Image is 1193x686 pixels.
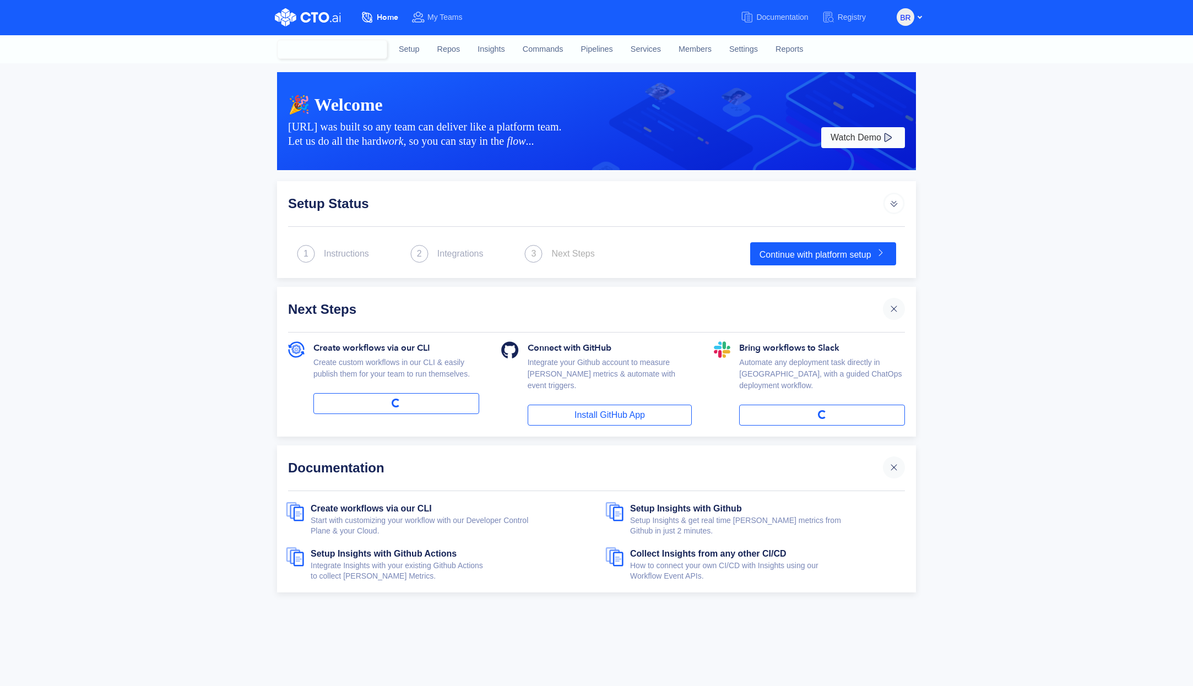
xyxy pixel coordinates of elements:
a: Insights [469,35,514,64]
div: Setup Insights & get real time [PERSON_NAME] metrics from Github in just 2 minutes. [630,515,907,536]
div: 🎉 Welcome [288,94,905,115]
div: [URL] was built so any team can deliver like a platform team. Let us do all the hard , so you can... [288,119,819,148]
img: documents.svg [286,502,311,521]
a: Collect Insights from any other CI/CD [630,549,787,563]
a: Home [361,7,411,28]
img: play-white.svg [881,131,894,144]
span: Documentation [756,13,808,21]
a: Settings [720,35,767,64]
a: Install GitHub App [528,405,692,426]
a: Setup [390,35,429,64]
img: documents.svg [605,502,630,521]
i: flow [507,135,525,147]
img: next_step.svg [410,245,429,263]
div: Next Steps [288,298,883,320]
span: br [900,9,910,26]
div: Bring workflows to Slack [739,341,905,357]
span: Create workflows via our CLI [313,341,430,355]
a: Documentation [740,7,821,28]
a: Setup Insights with Github [630,504,742,518]
span: My Teams [427,13,463,21]
a: Registry [822,7,879,28]
div: Documentation [288,456,883,478]
img: next_step.svg [524,245,543,263]
div: Integrations [437,247,484,260]
button: br [897,8,914,26]
div: Integrate Insights with your existing Github Actions to collect [PERSON_NAME] Metrics. [311,560,588,581]
img: CTO.ai Logo [275,8,341,26]
button: Watch Demo [821,127,905,148]
a: Create workflows via our CLI [311,504,432,518]
div: Create custom workflows in our CLI & easily publish them for your team to run themselves. [313,357,479,393]
a: Pipelines [572,35,621,64]
a: Commands [514,35,572,64]
img: next_step.svg [297,245,315,263]
div: How to connect your own CI/CD with Insights using our Workflow Event APIs. [630,560,907,581]
img: cross.svg [888,303,899,314]
div: Setup Status [288,192,883,214]
i: work [381,135,403,147]
a: Continue with platform setup [750,242,896,265]
div: Integrate your Github account to measure [PERSON_NAME] metrics & automate with event triggers. [528,357,692,405]
a: Reports [767,35,812,64]
span: Home [377,12,398,23]
a: Repos [429,35,469,64]
div: Next Steps [551,247,594,260]
img: documents.svg [605,547,630,567]
a: Setup Insights with Github Actions [311,549,457,563]
div: Start with customizing your workflow with our Developer Control Plane & your Cloud. [311,515,588,536]
img: arrow_icon_default.svg [883,192,905,214]
div: Automate any deployment task directly in [GEOGRAPHIC_DATA], with a guided ChatOps deployment work... [739,357,905,405]
img: documents.svg [286,547,311,567]
a: My Teams [411,7,476,28]
img: cross.svg [888,462,899,473]
div: Instructions [324,247,369,260]
a: Services [622,35,670,64]
div: Connect with GitHub [528,341,692,357]
span: Registry [838,13,866,21]
a: Members [670,35,720,64]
